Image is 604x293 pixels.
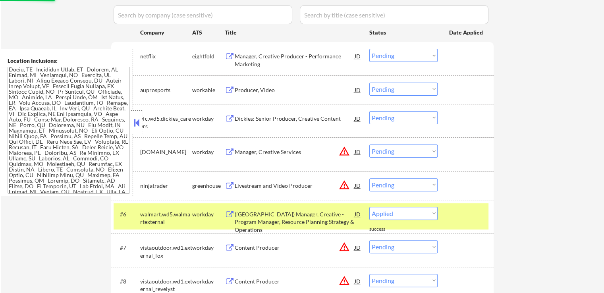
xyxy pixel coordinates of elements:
[192,210,225,218] div: workday
[192,278,225,285] div: workday
[140,115,192,130] div: vfc.wd5.dickies_careers
[354,207,362,221] div: JD
[354,274,362,288] div: JD
[192,29,225,37] div: ATS
[235,86,355,94] div: Producer, Video
[140,244,192,259] div: vistaoutdoor.wd1.external_fox
[120,278,134,285] div: #8
[339,241,350,253] button: warning_amber
[8,57,130,65] div: Location Inclusions:
[140,210,192,226] div: walmart.wd5.walmartexternal
[192,86,225,94] div: workable
[140,278,192,293] div: vistaoutdoor.wd1.external_revelyst
[235,115,355,123] div: Dickies: Senior Producer, Creative Content
[192,182,225,190] div: greenhouse
[120,210,134,218] div: #6
[369,25,438,39] div: Status
[235,278,355,285] div: Content Producer
[354,178,362,193] div: JD
[354,145,362,159] div: JD
[192,148,225,156] div: workday
[192,52,225,60] div: eightfold
[140,86,192,94] div: auprosports
[235,210,355,234] div: ([GEOGRAPHIC_DATA]) Manager, Creative - Program Manager, Resource Planning Strategy & Operations
[235,182,355,190] div: Livestream and Video Producer
[354,111,362,125] div: JD
[339,179,350,191] button: warning_amber
[120,244,134,252] div: #7
[339,146,350,157] button: warning_amber
[140,148,192,156] div: [DOMAIN_NAME]
[235,244,355,252] div: Content Producer
[354,83,362,97] div: JD
[354,240,362,254] div: JD
[354,49,362,63] div: JD
[225,29,362,37] div: Title
[300,5,488,24] input: Search by title (case sensitive)
[339,275,350,286] button: warning_amber
[192,244,225,252] div: workday
[192,115,225,123] div: workday
[140,182,192,190] div: ninjatrader
[114,5,292,24] input: Search by company (case sensitive)
[235,148,355,156] div: Manager, Creative Services
[140,52,192,60] div: netflix
[369,226,401,233] div: success
[235,52,355,68] div: Manager, Creative Producer - Performance Marketing
[140,29,192,37] div: Company
[449,29,484,37] div: Date Applied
